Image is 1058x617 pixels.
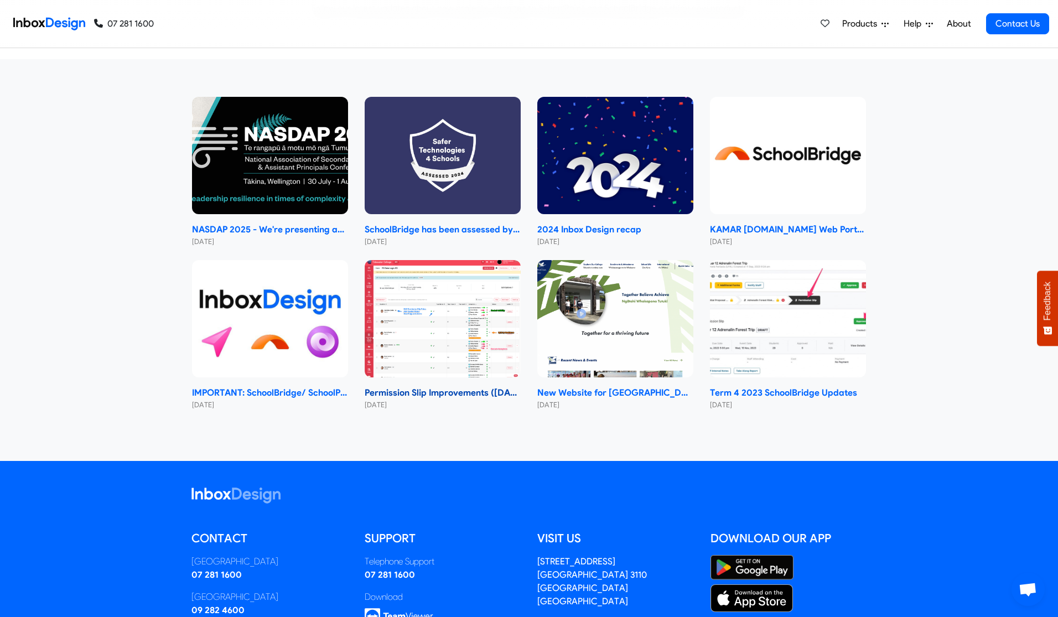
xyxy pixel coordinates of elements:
a: Contact Us [986,13,1049,34]
span: Feedback [1043,282,1052,320]
small: [DATE] [537,236,693,247]
small: [DATE] [710,400,866,410]
a: [STREET_ADDRESS][GEOGRAPHIC_DATA] 3110[GEOGRAPHIC_DATA][GEOGRAPHIC_DATA] [537,556,647,606]
img: NASDAP 2025 - We're presenting about SchoolPoint and SchoolBridge [192,97,348,214]
a: Permission Slip Improvements (June 2024) Permission Slip Improvements ([DATE]) [DATE] [365,260,521,410]
a: SchoolBridge has been assessed by Safer Technologies 4 Schools (ST4S) SchoolBridge has been asses... [365,97,521,247]
img: SchoolBridge has been assessed by Safer Technologies 4 Schools (ST4S) [365,97,521,214]
img: Apple App Store [710,584,793,612]
strong: 2024 Inbox Design recap [537,223,693,236]
a: Products [838,13,893,35]
small: [DATE] [537,400,693,410]
img: IMPORTANT: SchoolBridge/ SchoolPoint Data- Sharing Information- NEW 2024 [192,260,348,377]
h5: Support [365,530,521,547]
h5: Contact [191,530,348,547]
a: Term 4 2023 SchoolBridge Updates Term 4 2023 SchoolBridge Updates [DATE] [710,260,866,410]
a: KAMAR school.kiwi Web Portal 2024 Changeover KAMAR [DOMAIN_NAME] Web Portal 2024 Changeover [DATE] [710,97,866,247]
img: Term 4 2023 SchoolBridge Updates [710,260,866,377]
a: 07 281 1600 [191,569,242,580]
img: logo_inboxdesign_white.svg [191,488,281,504]
strong: IMPORTANT: SchoolBridge/ SchoolPoint Data- Sharing Information- NEW 2024 [192,386,348,400]
address: [STREET_ADDRESS] [GEOGRAPHIC_DATA] 3110 [GEOGRAPHIC_DATA] [GEOGRAPHIC_DATA] [537,556,647,606]
img: New Website for Whangaparāoa College [537,260,693,377]
div: Telephone Support [365,555,521,568]
span: Help [904,17,926,30]
div: Open chat [1012,573,1045,606]
small: [DATE] [192,400,348,410]
span: Products [842,17,881,30]
small: [DATE] [192,236,348,247]
strong: NASDAP 2025 - We're presenting about SchoolPoint and SchoolBridge [192,223,348,236]
strong: Term 4 2023 SchoolBridge Updates [710,386,866,400]
button: Feedback - Show survey [1037,271,1058,346]
img: Permission Slip Improvements (June 2024) [365,260,521,377]
div: Download [365,590,521,604]
div: [GEOGRAPHIC_DATA] [191,555,348,568]
a: About [943,13,974,35]
strong: New Website for [GEOGRAPHIC_DATA] [537,386,693,400]
h5: Download our App [710,530,867,547]
a: IMPORTANT: SchoolBridge/ SchoolPoint Data- Sharing Information- NEW 2024 IMPORTANT: SchoolBridge/... [192,260,348,410]
strong: Permission Slip Improvements ([DATE]) [365,386,521,400]
a: New Website for Whangaparāoa College New Website for [GEOGRAPHIC_DATA] [DATE] [537,260,693,410]
a: 07 281 1600 [365,569,415,580]
strong: SchoolBridge has been assessed by Safer Technologies 4 Schools (ST4S) [365,223,521,236]
small: [DATE] [365,400,521,410]
img: KAMAR school.kiwi Web Portal 2024 Changeover [710,97,866,214]
img: Google Play Store [710,555,793,580]
strong: KAMAR [DOMAIN_NAME] Web Portal 2024 Changeover [710,223,866,236]
small: [DATE] [365,236,521,247]
img: 2024 Inbox Design recap [537,97,693,214]
a: 2024 Inbox Design recap 2024 Inbox Design recap [DATE] [537,97,693,247]
a: 09 282 4600 [191,605,245,615]
a: 07 281 1600 [94,17,154,30]
a: Help [899,13,937,35]
small: [DATE] [710,236,866,247]
a: NASDAP 2025 - We're presenting about SchoolPoint and SchoolBridge NASDAP 2025 - We're presenting ... [192,97,348,247]
h5: Visit us [537,530,694,547]
div: [GEOGRAPHIC_DATA] [191,590,348,604]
